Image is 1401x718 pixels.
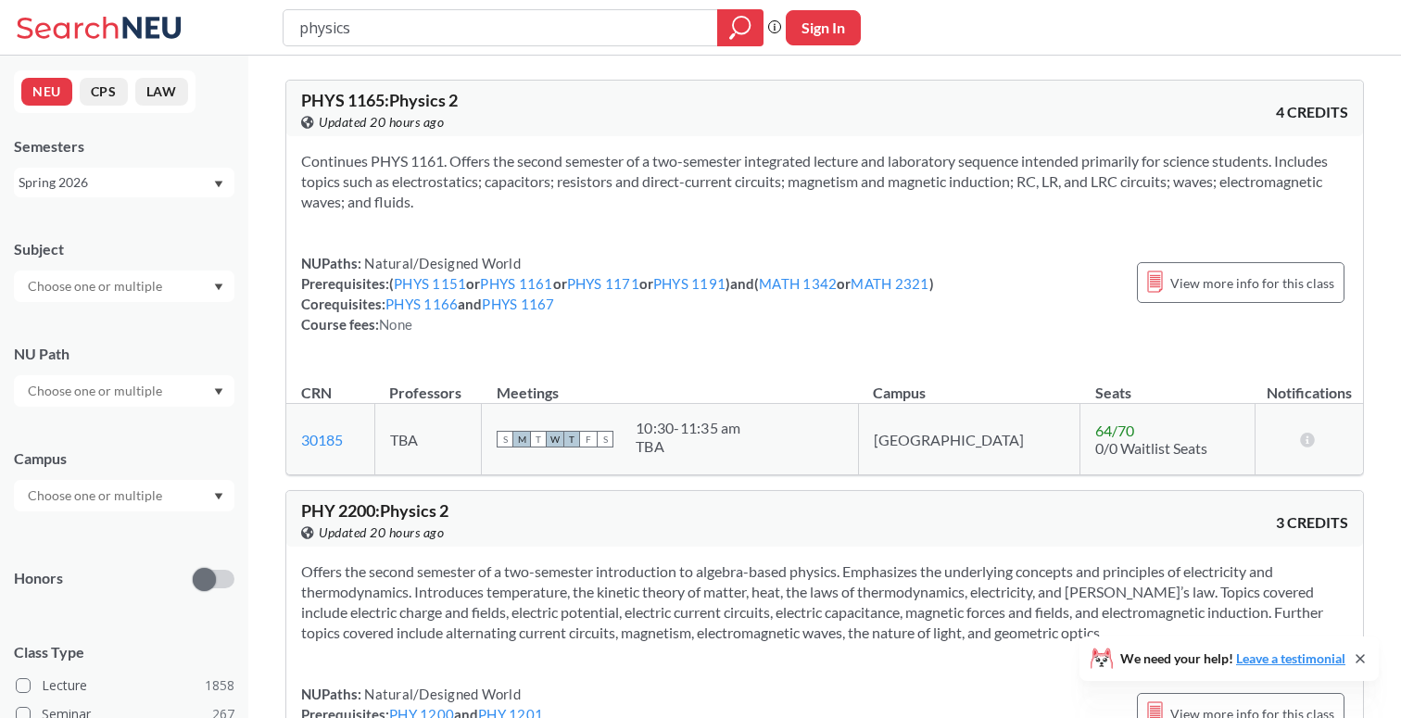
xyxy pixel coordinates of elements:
th: Professors [374,364,481,404]
a: PHYS 1171 [567,275,639,292]
span: F [580,431,597,447]
td: [GEOGRAPHIC_DATA] [858,404,1079,475]
a: PHYS 1151 [394,275,466,292]
label: Lecture [16,674,234,698]
a: PHYS 1166 [385,296,458,312]
input: Choose one or multiple [19,485,174,507]
th: Notifications [1256,364,1363,404]
span: Natural/Designed World [361,686,521,702]
div: TBA [636,437,741,456]
div: Dropdown arrow [14,271,234,302]
a: Leave a testimonial [1236,650,1345,666]
span: Updated 20 hours ago [319,523,444,543]
span: T [563,431,580,447]
a: MATH 2321 [851,275,928,292]
span: 64 / 70 [1095,422,1134,439]
button: CPS [80,78,128,106]
a: PHYS 1161 [480,275,552,292]
div: NUPaths: Prerequisites: ( or or or ) and ( or ) Corequisites: and Course fees: [301,253,934,334]
span: M [513,431,530,447]
span: PHYS 1165 : Physics 2 [301,90,458,110]
button: LAW [135,78,188,106]
svg: Dropdown arrow [214,283,223,291]
span: Updated 20 hours ago [319,112,444,132]
a: 30185 [301,431,343,448]
span: PHY 2200 : Physics 2 [301,500,448,521]
div: Spring 2026 [19,172,212,193]
span: View more info for this class [1170,271,1334,295]
span: 0/0 Waitlist Seats [1095,439,1207,457]
th: Seats [1080,364,1256,404]
div: CRN [301,383,332,403]
span: We need your help! [1120,652,1345,665]
div: Campus [14,448,234,469]
a: MATH 1342 [759,275,837,292]
svg: Dropdown arrow [214,493,223,500]
span: None [379,316,412,333]
svg: magnifying glass [729,15,751,41]
section: Continues PHYS 1161. Offers the second semester of a two-semester integrated lecture and laborato... [301,151,1348,212]
svg: Dropdown arrow [214,181,223,188]
svg: Dropdown arrow [214,388,223,396]
div: Dropdown arrow [14,480,234,511]
span: Class Type [14,642,234,662]
section: Offers the second semester of a two-semester introduction to algebra-based physics. Emphasizes th... [301,561,1348,643]
div: Dropdown arrow [14,375,234,407]
span: Natural/Designed World [361,255,521,271]
div: Subject [14,239,234,259]
a: PHYS 1167 [482,296,554,312]
span: 4 CREDITS [1276,102,1348,122]
span: T [530,431,547,447]
input: Choose one or multiple [19,380,174,402]
button: Sign In [786,10,861,45]
th: Campus [858,364,1079,404]
span: 1858 [205,675,234,696]
button: NEU [21,78,72,106]
div: 10:30 - 11:35 am [636,419,741,437]
span: 3 CREDITS [1276,512,1348,533]
div: Spring 2026Dropdown arrow [14,168,234,197]
span: S [497,431,513,447]
a: PHYS 1191 [653,275,726,292]
p: Honors [14,568,63,589]
input: Class, professor, course number, "phrase" [297,12,704,44]
div: Semesters [14,136,234,157]
input: Choose one or multiple [19,275,174,297]
div: NU Path [14,344,234,364]
span: W [547,431,563,447]
th: Meetings [482,364,859,404]
td: TBA [374,404,481,475]
div: magnifying glass [717,9,764,46]
span: S [597,431,613,447]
